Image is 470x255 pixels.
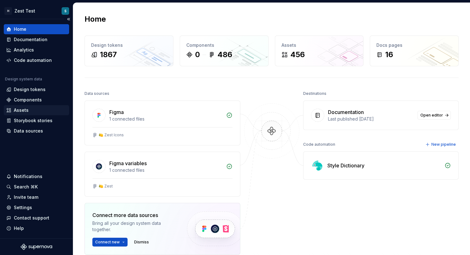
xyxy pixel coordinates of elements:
[281,42,357,48] div: Assets
[85,35,173,66] a: Design tokens1867
[420,113,443,118] span: Open editor
[109,108,124,116] div: Figma
[4,24,69,34] a: Home
[21,244,52,250] svg: Supernova Logo
[14,173,42,180] div: Notifications
[4,7,12,15] div: H
[64,15,73,24] button: Collapse sidebar
[4,55,69,65] a: Code automation
[92,220,176,233] div: Bring all your design system data together.
[4,116,69,126] a: Storybook stories
[85,100,240,145] a: Figma1 connected files🍋 Zest Icons
[4,45,69,55] a: Analytics
[99,133,124,138] div: 🍋 Zest Icons
[4,203,69,213] a: Settings
[4,95,69,105] a: Components
[418,111,451,120] a: Open editor
[431,142,456,147] span: New pipeline
[328,116,414,122] div: Last published [DATE]
[14,194,38,200] div: Invite team
[131,238,152,247] button: Dismiss
[424,140,459,149] button: New pipeline
[95,240,120,245] span: Connect new
[376,42,452,48] div: Docs pages
[4,213,69,223] button: Contact support
[385,50,393,60] div: 16
[100,50,117,60] div: 1867
[14,47,34,53] div: Analytics
[303,140,335,149] div: Code automation
[217,50,232,60] div: 486
[275,35,364,66] a: Assets456
[64,8,67,14] div: S
[109,160,147,167] div: Figma variables
[180,35,269,66] a: Components0486
[109,116,222,122] div: 1 connected files
[5,77,42,82] div: Design system data
[370,35,459,66] a: Docs pages16
[4,126,69,136] a: Data sources
[85,14,106,24] h2: Home
[14,204,32,211] div: Settings
[14,57,52,63] div: Code automation
[4,105,69,115] a: Assets
[4,223,69,233] button: Help
[14,225,24,231] div: Help
[14,128,43,134] div: Data sources
[14,86,46,93] div: Design tokens
[14,215,49,221] div: Contact support
[92,211,176,219] div: Connect more data sources
[85,89,109,98] div: Data sources
[4,192,69,202] a: Invite team
[4,182,69,192] button: Search ⌘K
[290,50,305,60] div: 456
[99,184,113,189] div: 🍋 Zest
[1,4,72,18] button: HZest TestS
[14,36,47,43] div: Documentation
[134,240,149,245] span: Dismiss
[4,171,69,182] button: Notifications
[4,84,69,95] a: Design tokens
[4,35,69,45] a: Documentation
[91,42,167,48] div: Design tokens
[109,167,222,173] div: 1 connected files
[328,108,364,116] div: Documentation
[92,238,128,247] button: Connect new
[195,50,200,60] div: 0
[14,184,38,190] div: Search ⌘K
[14,8,35,14] div: Zest Test
[14,97,42,103] div: Components
[14,107,29,113] div: Assets
[186,42,262,48] div: Components
[303,89,326,98] div: Destinations
[85,152,240,197] a: Figma variables1 connected files🍋 Zest
[327,162,364,169] div: Style Dictionary
[14,26,26,32] div: Home
[14,117,52,124] div: Storybook stories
